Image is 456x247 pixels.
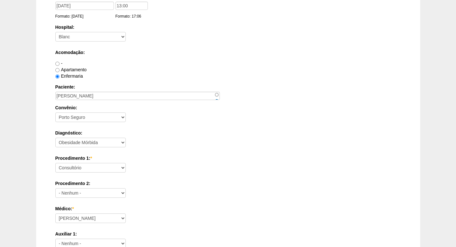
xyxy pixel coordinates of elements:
label: Enfermaria [55,73,83,79]
div: Formato: 17:06 [116,13,149,19]
div: Formato: [DATE] [55,13,116,19]
label: Convênio: [55,104,401,111]
label: - [55,61,63,66]
label: Acomodação: [55,49,401,56]
label: Médico: [55,205,401,212]
label: Auxiliar 1: [55,231,401,237]
label: Procedimento 1: [55,155,401,161]
label: Paciente: [55,84,401,90]
label: Diagnóstico: [55,130,401,136]
input: Enfermaria [55,74,60,79]
label: Procedimento 2: [55,180,401,187]
label: Apartamento [55,67,87,72]
label: Hospital: [55,24,401,30]
span: Este campo é obrigatório. [90,156,92,161]
input: - [55,62,60,66]
span: Este campo é obrigatório. [72,206,74,211]
input: Apartamento [55,68,60,72]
